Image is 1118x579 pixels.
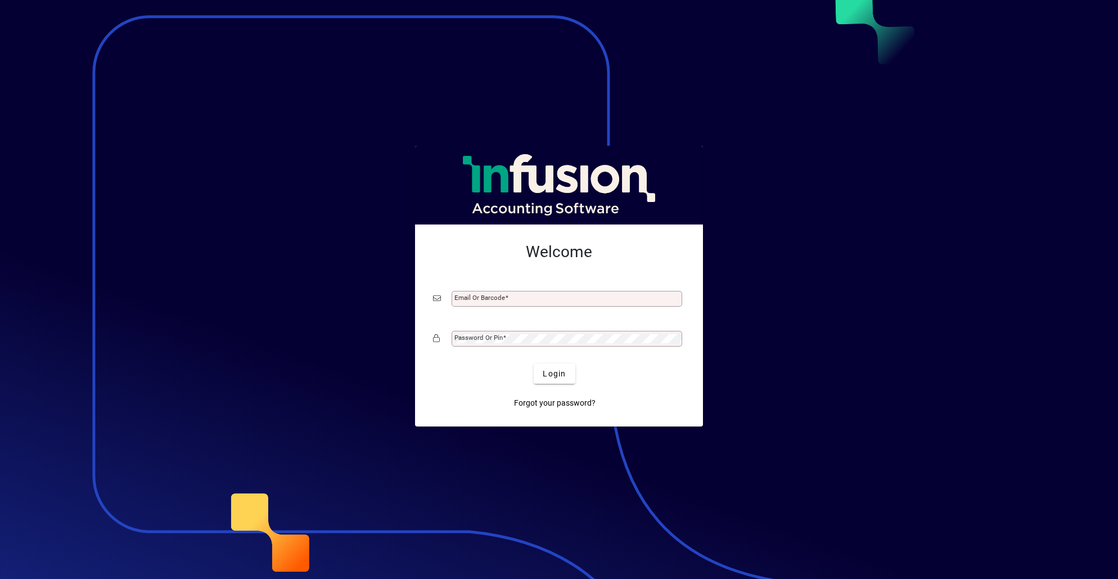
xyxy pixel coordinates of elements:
[534,363,575,384] button: Login
[454,294,505,302] mat-label: Email or Barcode
[433,243,685,262] h2: Welcome
[454,334,503,342] mat-label: Password or Pin
[543,368,566,380] span: Login
[510,393,600,413] a: Forgot your password?
[514,397,596,409] span: Forgot your password?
